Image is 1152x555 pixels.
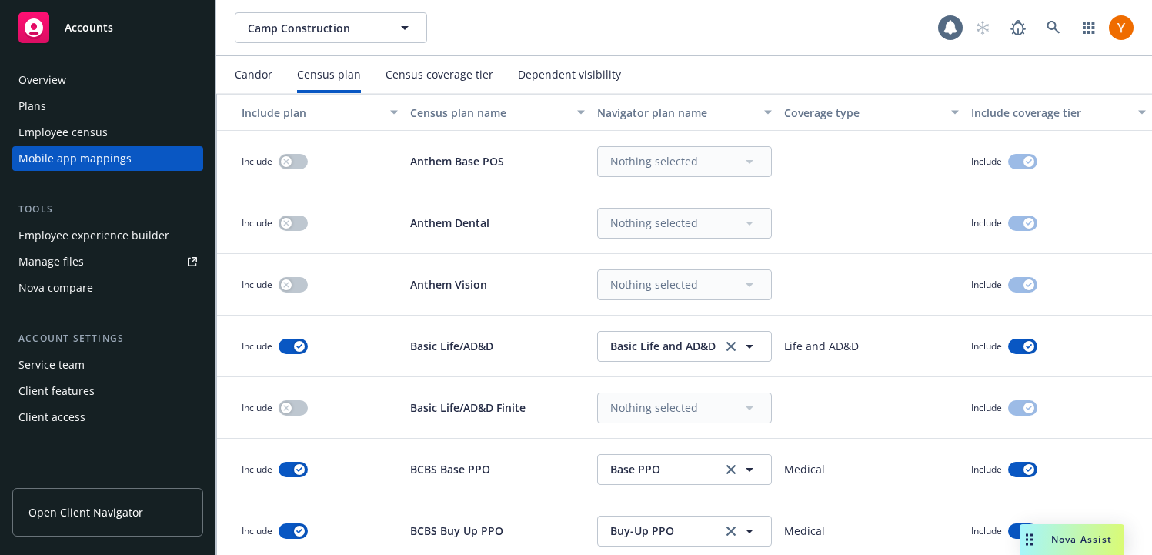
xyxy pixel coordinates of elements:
div: Nova compare [18,276,93,300]
button: Nova Assist [1020,524,1124,555]
span: Include [242,401,272,414]
img: photo [1109,15,1134,40]
p: Medical [784,461,825,477]
span: Include [242,463,272,476]
a: Mobile app mappings [12,146,203,171]
a: Client features [12,379,203,403]
a: Plans [12,94,203,119]
button: Navigator plan name [591,94,778,131]
span: Include [242,155,272,168]
p: Anthem Dental [410,215,489,231]
button: Coverage type [778,94,965,131]
div: Manage files [18,249,84,274]
div: Census plan name [410,105,568,121]
span: Buy-Up PPO [610,523,727,539]
p: BCBS Base PPO [410,461,490,477]
button: Include coverage tier [965,94,1152,131]
button: Buy-Up PPOclear selection [597,516,772,547]
a: Switch app [1074,12,1104,43]
p: Medical [784,523,825,539]
div: Tools [12,202,203,217]
button: Nothing selected [597,393,772,423]
a: clear selection [722,460,740,479]
div: Service team [18,353,85,377]
div: Include plan [223,105,381,121]
span: Nothing selected [610,153,698,169]
span: Include [242,216,272,229]
button: Nothing selected [597,146,772,177]
div: Plans [18,94,46,119]
span: Include [242,524,272,537]
div: Drag to move [1020,524,1039,555]
a: Nova compare [12,276,203,300]
span: Include [242,339,272,353]
span: Include [971,524,1002,537]
div: Overview [18,68,66,92]
a: Search [1038,12,1069,43]
button: Camp Construction [235,12,427,43]
div: Employee experience builder [18,223,169,248]
p: BCBS Buy Up PPO [410,523,503,539]
span: Include [971,339,1002,353]
span: Include [971,463,1002,476]
span: Open Client Navigator [28,504,143,520]
div: Client features [18,379,95,403]
span: Nothing selected [610,400,698,416]
a: Service team [12,353,203,377]
div: Employee census [18,120,108,145]
a: Overview [12,68,203,92]
span: Basic Life and AD&D [610,338,727,354]
a: Manage files [12,249,203,274]
button: Base PPOclear selection [597,454,772,485]
p: Basic Life/AD&D Finite [410,400,526,416]
div: Candor [235,69,272,81]
span: Accounts [65,22,113,34]
a: Start snowing [967,12,998,43]
div: Census coverage tier [386,69,493,81]
div: Client access [18,405,85,430]
span: Include [971,401,1002,414]
p: Basic Life/AD&D [410,338,493,354]
span: Nova Assist [1051,533,1112,546]
div: Dependent visibility [518,69,621,81]
span: Include [971,216,1002,229]
div: Navigator plan name [597,105,755,121]
a: clear selection [722,337,740,356]
div: Account settings [12,331,203,346]
span: Camp Construction [248,20,381,36]
a: Accounts [12,6,203,49]
span: Nothing selected [610,276,698,293]
div: Mobile app mappings [18,146,132,171]
button: Census plan name [404,94,591,131]
div: Toggle SortBy [223,105,381,121]
span: Nothing selected [610,215,698,231]
span: Include [242,278,272,291]
div: Census plan [297,69,361,81]
p: Anthem Base POS [410,153,504,169]
button: Nothing selected [597,208,772,239]
div: Coverage type [784,105,942,121]
a: Employee census [12,120,203,145]
a: Employee experience builder [12,223,203,248]
span: Include [971,155,1002,168]
div: Include coverage tier [971,105,1129,121]
button: Basic Life and AD&Dclear selection [597,331,772,362]
p: Life and AD&D [784,338,859,354]
button: Nothing selected [597,269,772,300]
a: Client access [12,405,203,430]
span: Base PPO [610,461,727,477]
a: clear selection [722,522,740,540]
p: Anthem Vision [410,276,487,293]
span: Include [971,278,1002,291]
a: Report a Bug [1003,12,1033,43]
